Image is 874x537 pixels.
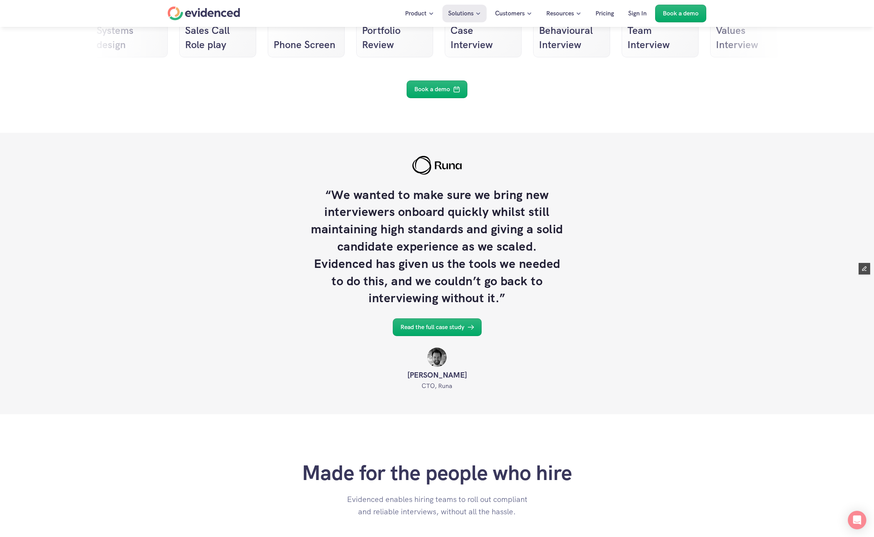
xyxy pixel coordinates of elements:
h2: Made for the people who hire [302,460,572,485]
p: Values Interview [716,23,781,52]
a: Book a demo [655,5,706,22]
p: Book a demo [414,84,450,94]
p: Systems design [97,23,162,52]
a: Book a demo [407,80,467,98]
img: "" [407,156,467,175]
p: Customers [495,8,525,18]
p: Sign In [628,8,647,18]
p: CTO, Runa [245,381,629,391]
button: Edit Framer Content [859,263,870,274]
a: Read the full case study [393,318,482,336]
p: Pricing [595,8,614,18]
a: Sign In [622,5,652,22]
img: "" [427,348,447,367]
p: Team Interview [627,23,693,52]
p: Product [405,8,427,18]
p: [PERSON_NAME] [245,369,629,381]
p: Read the full case study [400,322,464,332]
p: Sales Call Role play [185,23,250,52]
p: Solutions [448,8,474,18]
p: Phone Screen [274,37,339,51]
p: Behavioural Interview [539,23,604,52]
p: Book a demo [663,8,699,18]
a: Pricing [590,5,620,22]
p: Resources [546,8,574,18]
p: Case Interview [450,23,516,52]
p: Evidenced enables hiring teams to roll out compliant and reliable interviews, without all the has... [341,493,533,518]
div: Open Intercom Messenger [848,511,866,529]
p: Portfolio Review [362,23,427,52]
p: “We wanted to make sure we bring new interviewers onboard quickly whilst still maintaining high s... [310,186,564,307]
a: Home [168,7,240,20]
